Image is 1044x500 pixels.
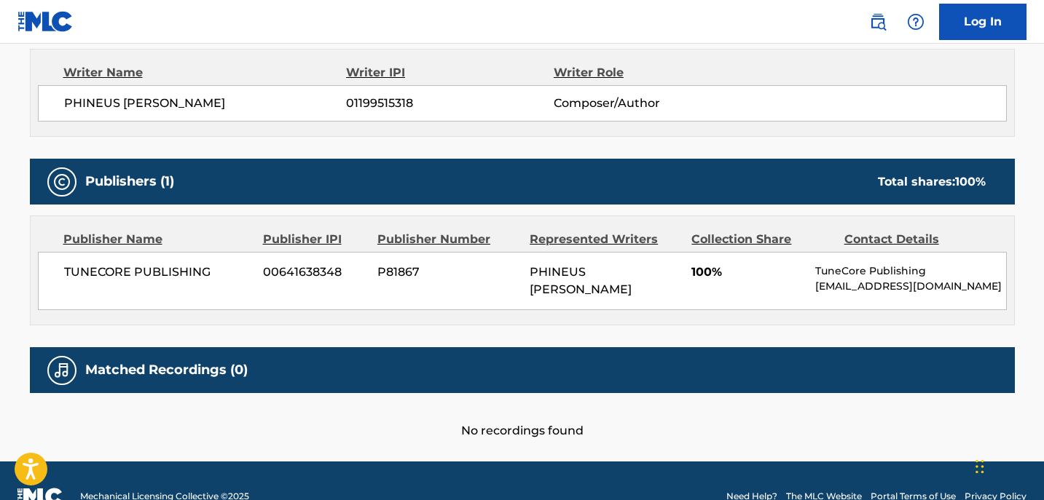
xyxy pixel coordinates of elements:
img: Matched Recordings [53,362,71,379]
span: 00641638348 [263,263,366,281]
span: Composer/Author [554,95,742,112]
div: Publisher IPI [263,231,366,248]
a: Log In [939,4,1027,40]
span: TUNECORE PUBLISHING [64,263,253,281]
p: [EMAIL_ADDRESS][DOMAIN_NAME] [815,279,1005,294]
div: Publisher Name [63,231,252,248]
span: P81867 [377,263,519,281]
div: Help [901,7,930,36]
div: Total shares: [878,173,986,191]
div: Collection Share [691,231,833,248]
div: Writer IPI [346,64,554,82]
span: PHINEUS [PERSON_NAME] [530,265,632,296]
p: TuneCore Publishing [815,263,1005,279]
span: 01199515318 [346,95,553,112]
h5: Publishers (1) [85,173,174,190]
div: Represented Writers [530,231,680,248]
div: Writer Name [63,64,347,82]
h5: Matched Recordings (0) [85,362,248,378]
img: search [869,13,887,31]
span: 100% [691,263,804,281]
img: MLC Logo [17,11,74,32]
img: help [907,13,925,31]
a: Public Search [863,7,892,36]
div: Publisher Number [377,231,519,248]
div: Drag [976,445,984,488]
img: Publishers [53,173,71,191]
div: No recordings found [30,393,1015,440]
span: PHINEUS [PERSON_NAME] [64,95,347,112]
div: Contact Details [844,231,986,248]
span: 100 % [955,175,986,189]
iframe: Chat Widget [971,430,1044,500]
div: Writer Role [554,64,742,82]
